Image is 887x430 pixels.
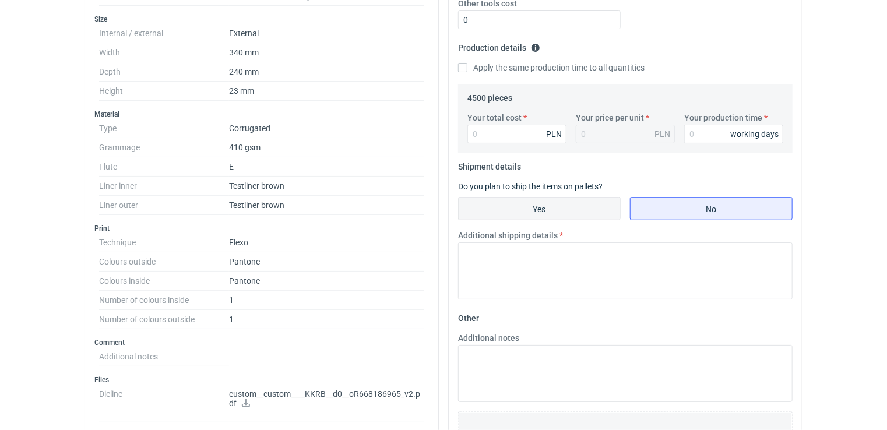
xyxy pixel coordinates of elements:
dd: Testliner brown [229,177,424,196]
h3: Print [94,224,429,233]
dd: Pantone [229,252,424,272]
label: Do you plan to ship the items on pallets? [458,182,603,191]
div: working days [730,128,779,140]
h3: Comment [94,338,429,347]
label: Additional shipping details [458,230,558,241]
dt: Additional notes [99,347,229,366]
h3: Size [94,15,429,24]
dd: 240 mm [229,62,424,82]
dd: 410 gsm [229,138,424,157]
h3: Files [94,375,429,385]
dt: Number of colours inside [99,291,229,310]
dd: 1 [229,310,424,329]
dt: Type [99,119,229,138]
label: Your total cost [467,112,522,124]
dd: Pantone [229,272,424,291]
legend: Production details [458,38,540,52]
p: custom__custom____KKRB__d0__oR668186965_v2.pdf [229,389,424,409]
dt: Depth [99,62,229,82]
div: PLN [546,128,562,140]
dt: Dieline [99,385,229,422]
input: 0 [467,125,566,143]
dt: Colours inside [99,272,229,291]
legend: 4500 pieces [467,89,512,103]
dt: Grammage [99,138,229,157]
dt: Height [99,82,229,101]
dt: Colours outside [99,252,229,272]
dt: Internal / external [99,24,229,43]
input: 0 [684,125,783,143]
dd: 23 mm [229,82,424,101]
dt: Flute [99,157,229,177]
legend: Other [458,309,479,323]
label: No [630,197,793,220]
dd: 340 mm [229,43,424,62]
dd: External [229,24,424,43]
dd: E [229,157,424,177]
dd: Corrugated [229,119,424,138]
dd: Flexo [229,233,424,252]
label: Additional notes [458,332,519,344]
div: PLN [654,128,670,140]
label: Apply the same production time to all quantities [458,62,645,73]
legend: Shipment details [458,157,521,171]
label: Yes [458,197,621,220]
dd: Testliner brown [229,196,424,215]
dd: 1 [229,291,424,310]
h3: Material [94,110,429,119]
dt: Width [99,43,229,62]
dt: Liner inner [99,177,229,196]
dt: Liner outer [99,196,229,215]
label: Your production time [684,112,762,124]
dt: Technique [99,233,229,252]
label: Your price per unit [576,112,644,124]
input: 0 [458,10,621,29]
dt: Number of colours outside [99,310,229,329]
